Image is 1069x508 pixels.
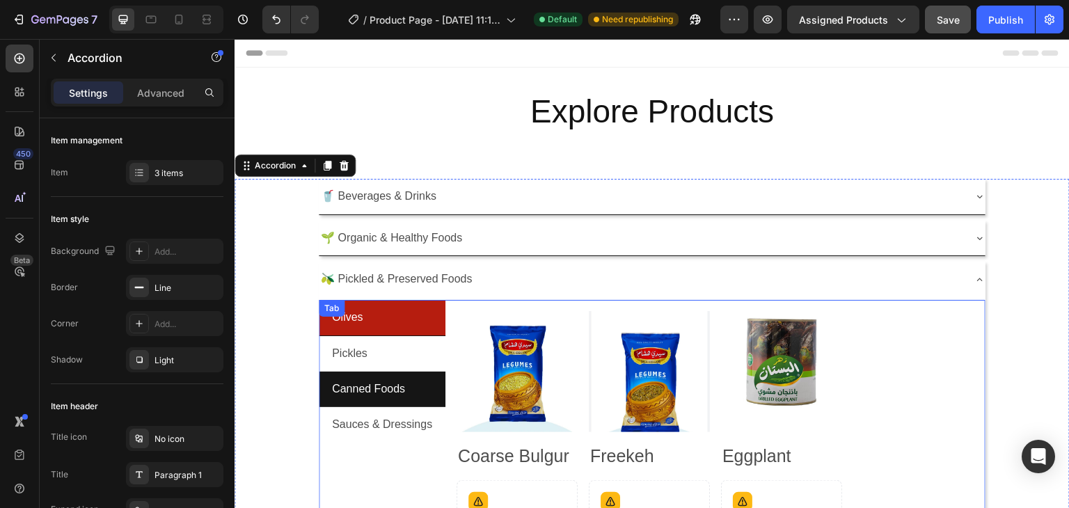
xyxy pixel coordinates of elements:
[602,13,673,26] span: Need republishing
[486,404,608,430] h2: Eggplant
[51,400,98,413] div: Item header
[155,246,220,258] div: Add...
[937,14,960,26] span: Save
[787,6,919,33] button: Assigned Products
[354,272,475,393] a: Freekeh
[51,431,87,443] div: Title icon
[137,86,184,100] p: Advanced
[10,255,33,266] div: Beta
[51,213,89,225] div: Item style
[155,318,220,331] div: Add...
[51,317,79,330] div: Corner
[925,6,971,33] button: Save
[51,281,78,294] div: Border
[262,6,319,33] div: Undo/Redo
[548,13,577,26] span: Default
[51,134,122,147] div: Item management
[155,167,220,180] div: 3 items
[51,468,68,481] div: Title
[69,86,108,100] p: Settings
[354,404,475,430] h2: Freekeh
[370,13,500,27] span: Product Page - [DATE] 11:11:44
[6,6,104,33] button: 7
[363,13,367,27] span: /
[486,272,608,393] a: Eggplant
[17,120,64,133] div: Accordion
[155,282,220,294] div: Line
[155,354,220,367] div: Light
[13,148,33,159] div: 450
[68,49,186,66] p: Accordion
[51,242,118,261] div: Background
[155,469,220,482] div: Paragraph 1
[1022,440,1055,473] div: Open Intercom Messenger
[51,354,83,366] div: Shadow
[91,11,97,28] p: 7
[155,433,220,445] div: No icon
[235,39,1069,508] iframe: Design area
[988,13,1023,27] div: Publish
[51,166,68,179] div: Item
[799,13,888,27] span: Assigned Products
[976,6,1035,33] button: Publish
[87,263,107,276] div: Tab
